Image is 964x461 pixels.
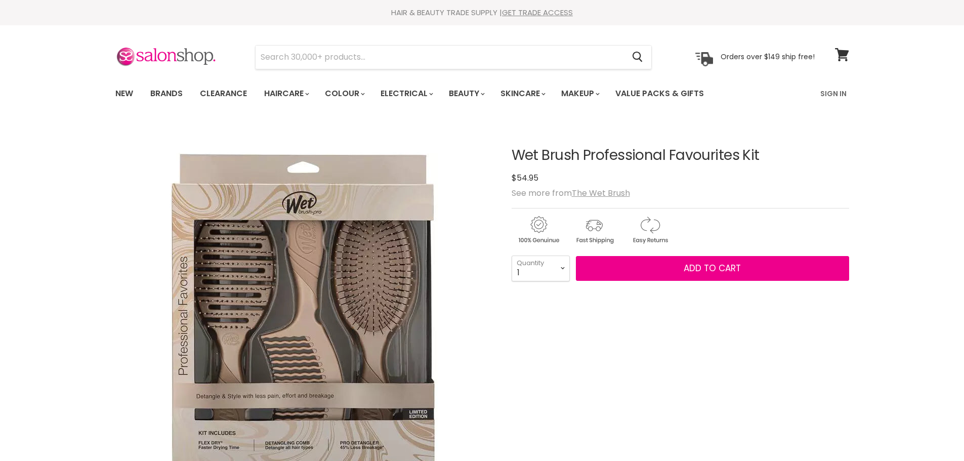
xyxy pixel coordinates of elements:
span: $54.95 [512,172,538,184]
h1: Wet Brush Professional Favourites Kit [512,148,849,163]
a: Skincare [493,83,552,104]
a: GET TRADE ACCESS [502,7,573,18]
span: Add to cart [684,262,741,274]
div: HAIR & BEAUTY TRADE SUPPLY | [103,8,862,18]
button: Search [624,46,651,69]
p: Orders over $149 ship free! [721,52,815,61]
span: See more from [512,187,630,199]
a: Value Packs & Gifts [608,83,711,104]
img: genuine.gif [512,215,565,245]
select: Quantity [512,256,570,281]
img: shipping.gif [567,215,621,245]
a: Electrical [373,83,439,104]
a: Brands [143,83,190,104]
ul: Main menu [108,79,763,108]
a: Clearance [192,83,255,104]
a: Makeup [554,83,606,104]
a: The Wet Brush [572,187,630,199]
a: Colour [317,83,371,104]
a: Haircare [257,83,315,104]
nav: Main [103,79,862,108]
form: Product [255,45,652,69]
button: Add to cart [576,256,849,281]
a: Beauty [441,83,491,104]
a: New [108,83,141,104]
input: Search [256,46,624,69]
img: returns.gif [623,215,677,245]
a: Sign In [814,83,853,104]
